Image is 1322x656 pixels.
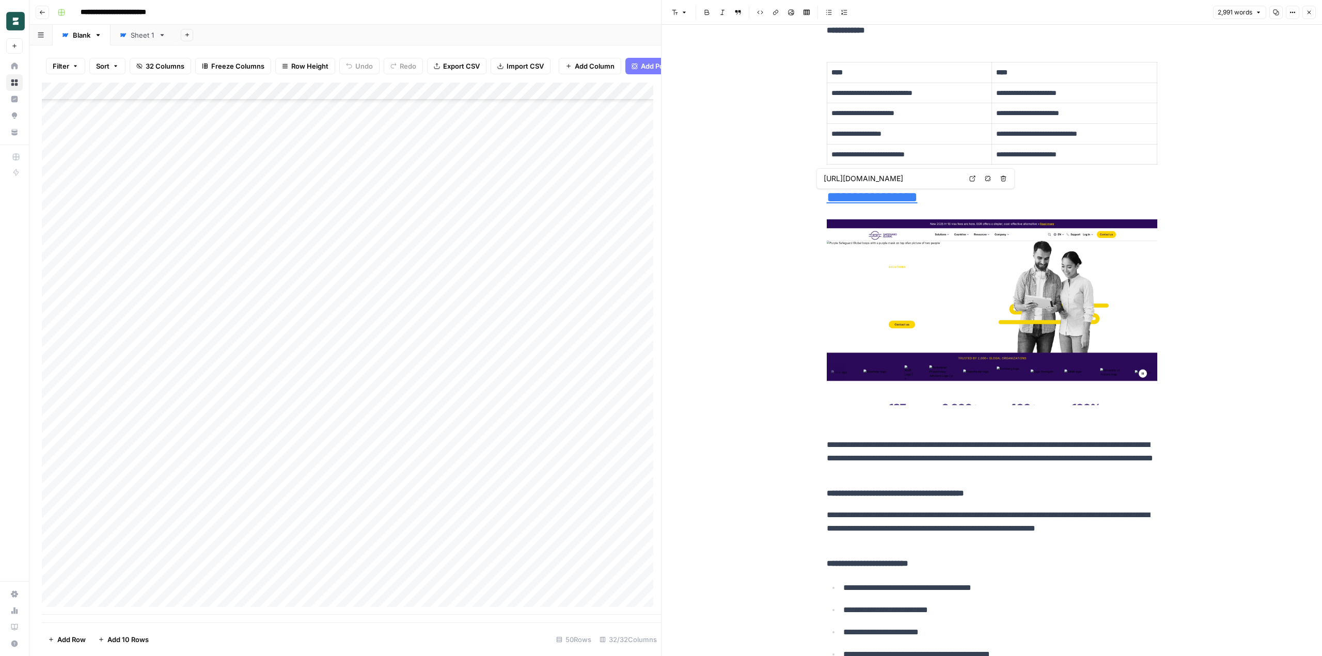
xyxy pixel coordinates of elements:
[107,634,149,645] span: Add 10 Rows
[400,61,416,71] span: Redo
[195,58,271,74] button: Freeze Columns
[575,61,615,71] span: Add Column
[6,107,23,124] a: Opportunities
[443,61,480,71] span: Export CSV
[507,61,544,71] span: Import CSV
[559,58,621,74] button: Add Column
[6,602,23,619] a: Usage
[339,58,380,74] button: Undo
[53,25,111,45] a: Blank
[53,61,69,71] span: Filter
[1213,6,1266,19] button: 2,991 words
[73,30,90,40] div: Blank
[384,58,423,74] button: Redo
[641,61,697,71] span: Add Power Agent
[291,61,328,71] span: Row Height
[57,634,86,645] span: Add Row
[595,631,661,648] div: 32/32 Columns
[89,58,125,74] button: Sort
[6,8,23,34] button: Workspace: Borderless
[355,61,373,71] span: Undo
[6,12,25,30] img: Borderless Logo
[42,631,92,648] button: Add Row
[46,58,85,74] button: Filter
[211,61,264,71] span: Freeze Columns
[427,58,486,74] button: Export CSV
[1218,8,1252,17] span: 2,991 words
[6,635,23,652] button: Help + Support
[131,30,154,40] div: Sheet 1
[96,61,109,71] span: Sort
[6,619,23,635] a: Learning Hub
[491,58,550,74] button: Import CSV
[6,58,23,74] a: Home
[6,91,23,107] a: Insights
[146,61,184,71] span: 32 Columns
[275,58,335,74] button: Row Height
[111,25,175,45] a: Sheet 1
[92,631,155,648] button: Add 10 Rows
[6,586,23,602] a: Settings
[552,631,595,648] div: 50 Rows
[625,58,703,74] button: Add Power Agent
[6,74,23,91] a: Browse
[130,58,191,74] button: 32 Columns
[6,124,23,140] a: Your Data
